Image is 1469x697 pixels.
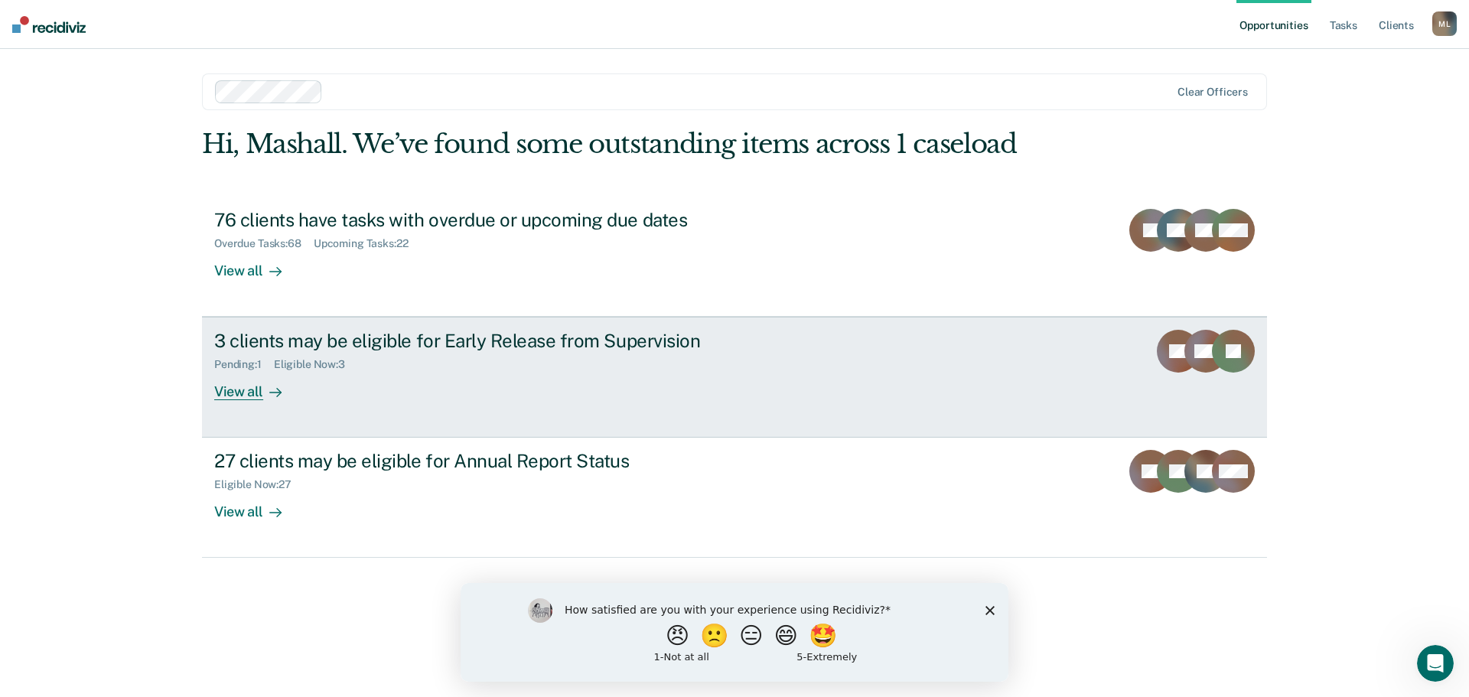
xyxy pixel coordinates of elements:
a: 27 clients may be eligible for Annual Report StatusEligible Now:27View all [202,438,1267,558]
iframe: Intercom live chat [1417,645,1454,682]
img: Recidiviz [12,16,86,33]
div: Eligible Now : 3 [274,358,357,371]
div: View all [214,249,300,279]
div: Clear officers [1177,86,1248,99]
a: 3 clients may be eligible for Early Release from SupervisionPending:1Eligible Now:3View all [202,317,1267,438]
iframe: Survey by Kim from Recidiviz [461,583,1008,682]
div: M L [1432,11,1457,36]
button: ML [1432,11,1457,36]
div: Hi, Mashall. We’ve found some outstanding items across 1 caseload [202,129,1054,160]
div: 76 clients have tasks with overdue or upcoming due dates [214,209,751,231]
div: View all [214,491,300,521]
div: Eligible Now : 27 [214,478,304,491]
div: Overdue Tasks : 68 [214,237,314,250]
div: View all [214,371,300,401]
div: 27 clients may be eligible for Annual Report Status [214,450,751,472]
div: Upcoming Tasks : 22 [314,237,421,250]
div: 3 clients may be eligible for Early Release from Supervision [214,330,751,352]
div: Pending : 1 [214,358,274,371]
a: 76 clients have tasks with overdue or upcoming due datesOverdue Tasks:68Upcoming Tasks:22View all [202,197,1267,317]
